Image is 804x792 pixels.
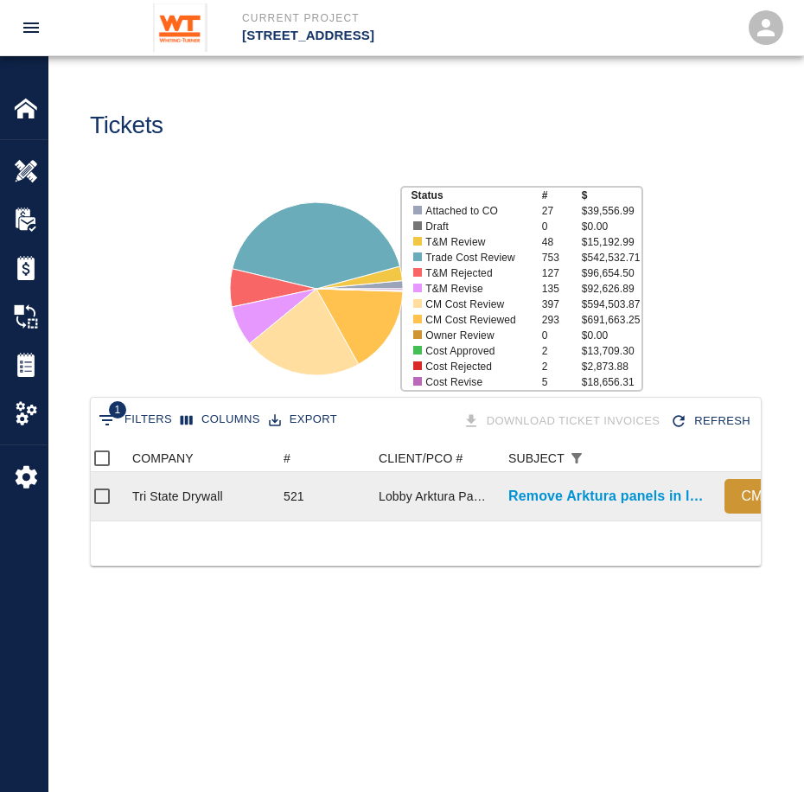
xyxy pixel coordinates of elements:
[242,10,495,26] p: Current Project
[425,312,530,328] p: CM Cost Reviewed
[582,359,641,374] p: $2,873.88
[542,374,582,390] p: 5
[425,328,530,343] p: Owner Review
[718,709,804,792] iframe: Chat Widget
[425,234,530,250] p: T&M Review
[425,219,530,234] p: Draft
[582,297,641,312] p: $594,503.87
[582,312,641,328] p: $691,663.25
[425,281,530,297] p: T&M Revise
[542,188,582,203] p: #
[565,446,589,470] div: 1 active filter
[379,444,463,472] div: CLIENT/PCO #
[275,444,370,472] div: #
[582,343,641,359] p: $13,709.30
[284,488,304,505] div: 521
[265,406,341,433] button: Export
[411,188,541,203] p: Status
[542,250,582,265] p: 753
[425,343,530,359] p: Cost Approved
[124,444,275,472] div: COMPANY
[459,406,667,437] div: Tickets download in groups of 15
[425,359,530,374] p: Cost Rejected
[109,401,126,418] span: 1
[582,374,641,390] p: $18,656.31
[132,444,194,472] div: COMPANY
[508,444,565,472] div: SUBJECT
[542,312,582,328] p: 293
[582,203,641,219] p: $39,556.99
[153,3,207,52] img: Whiting-Turner
[542,297,582,312] p: 397
[542,219,582,234] p: 0
[542,203,582,219] p: 27
[132,488,223,505] div: Tri State Drywall
[582,328,641,343] p: $0.00
[589,446,613,470] button: Sort
[500,444,716,472] div: SUBJECT
[565,446,589,470] button: Show filters
[425,265,530,281] p: T&M Rejected
[542,343,582,359] p: 2
[542,281,582,297] p: 135
[370,444,500,472] div: CLIENT/PCO #
[542,328,582,343] p: 0
[542,359,582,374] p: 2
[582,188,641,203] p: $
[542,265,582,281] p: 127
[542,234,582,250] p: 48
[425,374,530,390] p: Cost Revise
[284,444,290,472] div: #
[94,406,176,434] button: Show filters
[425,203,530,219] p: Attached to CO
[667,406,757,437] button: Refresh
[508,486,707,507] a: Remove Arktura panels in lobby and cut drywall out to...
[582,250,641,265] p: $542,532.71
[582,265,641,281] p: $96,654.50
[582,281,641,297] p: $92,626.89
[582,234,641,250] p: $15,192.99
[176,406,265,433] button: Select columns
[10,7,52,48] button: open drawer
[425,297,530,312] p: CM Cost Review
[425,250,530,265] p: Trade Cost Review
[242,26,495,46] p: [STREET_ADDRESS]
[90,112,163,140] h1: Tickets
[667,406,757,437] div: Refresh the list
[379,488,491,505] div: Lobby Arktura Panel Removal
[582,219,641,234] p: $0.00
